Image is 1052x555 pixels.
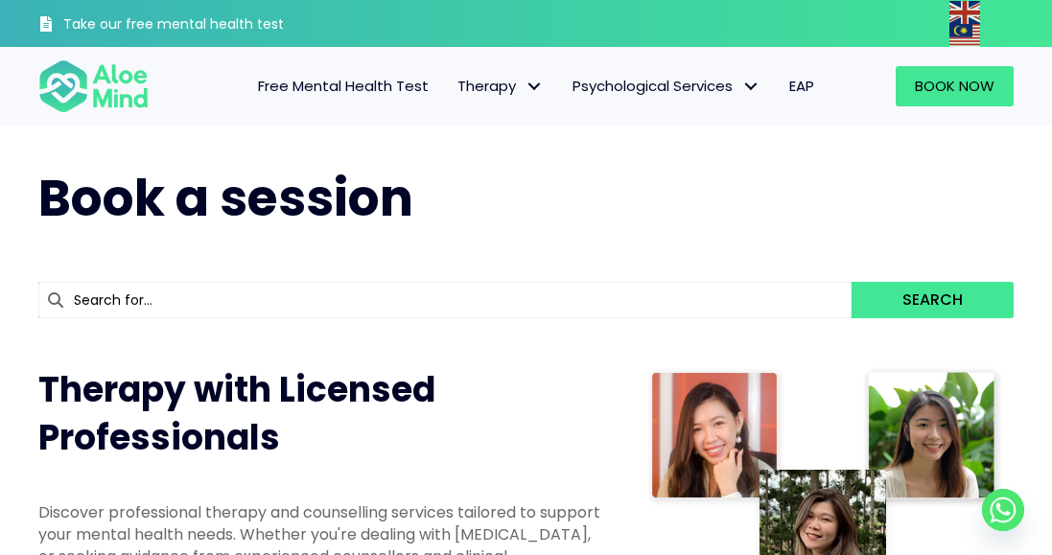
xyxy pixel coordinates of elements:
[896,66,1014,106] a: Book Now
[38,5,340,47] a: Take our free mental health test
[38,365,435,462] span: Therapy with Licensed Professionals
[949,24,980,47] img: ms
[949,1,980,24] img: en
[38,163,413,233] span: Book a session
[457,76,544,96] span: Therapy
[63,15,340,35] h3: Take our free mental health test
[244,66,443,106] a: Free Mental Health Test
[949,24,982,46] a: Malay
[258,76,429,96] span: Free Mental Health Test
[168,66,829,106] nav: Menu
[38,282,852,318] input: Search for...
[737,73,765,101] span: Psychological Services: submenu
[789,76,814,96] span: EAP
[38,58,149,114] img: Aloe mind Logo
[521,73,549,101] span: Therapy: submenu
[775,66,829,106] a: EAP
[852,282,1015,318] button: Search
[573,76,760,96] span: Psychological Services
[558,66,775,106] a: Psychological ServicesPsychological Services: submenu
[982,489,1024,531] a: Whatsapp
[443,66,558,106] a: TherapyTherapy: submenu
[915,76,994,96] span: Book Now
